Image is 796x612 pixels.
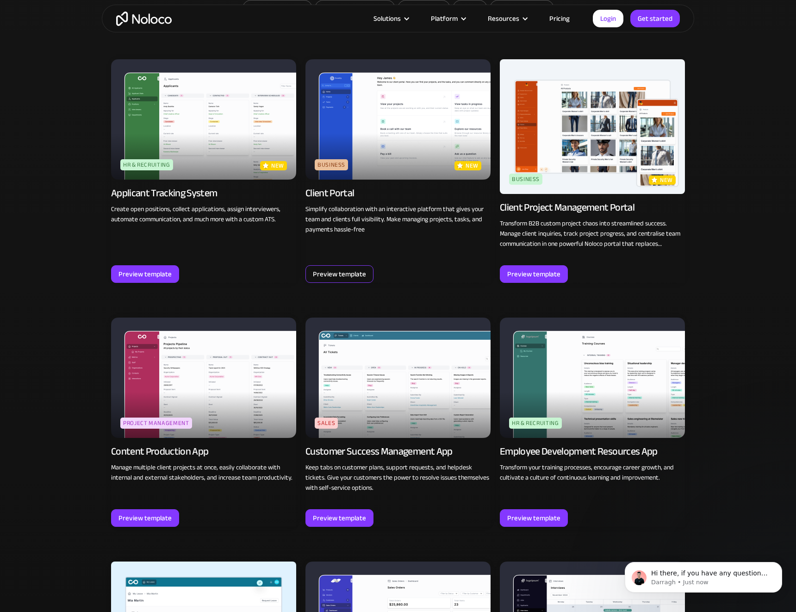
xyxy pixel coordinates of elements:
div: Preview template [507,512,560,524]
a: Pricing [538,12,581,25]
div: Preview template [118,512,172,524]
div: Resources [476,12,538,25]
div: Content Production App [111,445,208,458]
div: Sales [315,418,338,429]
a: HR & RecruitingEmployee Development Resources AppTransform your training processes, encourage car... [500,318,685,527]
div: HR & Recruiting [509,418,562,429]
div: Client Project Management Portal [500,201,634,214]
p: Keep tabs on customer plans, support requests, and helpdesk tickets. Give your customers the powe... [305,462,491,493]
p: new [271,161,284,170]
div: Solutions [362,12,419,25]
div: Business [509,174,542,185]
div: Preview template [313,512,366,524]
div: Resources [488,12,519,25]
div: Platform [419,12,476,25]
div: Business [315,159,348,170]
a: home [116,12,172,26]
a: Project ManagementContent Production AppManage multiple client projects at once, easily collabora... [111,318,296,527]
div: HR & Recruiting [120,159,173,170]
p: Transform B2B custom project chaos into streamlined success. Manage client inquiries, track proje... [500,219,685,249]
p: Manage multiple client projects at once, easily collaborate with internal and external stakeholde... [111,462,296,483]
p: new [660,175,673,185]
a: BusinessnewClient Project Management PortalTransform B2B custom project chaos into streamlined su... [500,59,685,283]
div: Customer Success Management App [305,445,453,458]
div: Preview template [507,268,560,280]
div: Preview template [118,268,172,280]
a: HR & RecruitingnewApplicant Tracking SystemCreate open positions, collect applications, assign in... [111,59,296,283]
p: new [466,161,479,170]
div: Solutions [373,12,401,25]
iframe: Intercom notifications message [611,543,796,607]
div: Client Portal [305,187,354,200]
div: Employee Development Resources App [500,445,658,458]
div: Preview template [313,268,366,280]
a: Login [593,10,623,27]
p: Simplify collaboration with an interactive platform that gives your team and clients full visibil... [305,204,491,235]
a: Get started [630,10,680,27]
a: SalesCustomer Success Management AppKeep tabs on customer plans, support requests, and helpdesk t... [305,318,491,527]
div: Applicant Tracking System [111,187,218,200]
div: Project Management [120,418,192,429]
p: Transform your training processes, encourage career growth, and cultivate a culture of continuous... [500,462,685,483]
p: Create open positions, collect applications, assign interviewers, automate communication, and muc... [111,204,296,225]
div: Platform [431,12,458,25]
a: BusinessnewClient PortalSimplify collaboration with an interactive platform that gives your team ... [305,59,491,283]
